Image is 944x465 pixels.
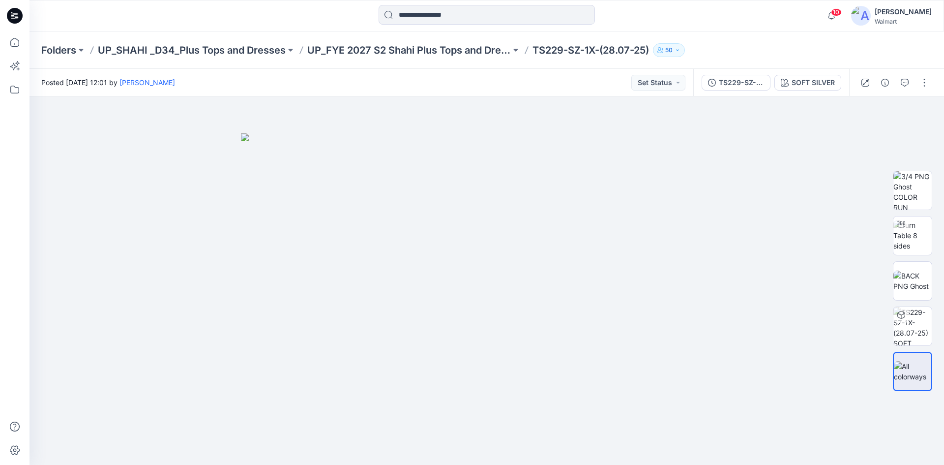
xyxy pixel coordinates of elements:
img: avatar [851,6,871,26]
div: Walmart [875,18,932,25]
p: TS229-SZ-1X-(28.07-25) [532,43,649,57]
a: [PERSON_NAME] [119,78,175,87]
div: TS229-SZ-1X-(28.07-25) [719,77,764,88]
p: 50 [665,45,673,56]
div: [PERSON_NAME] [875,6,932,18]
img: TS229-SZ-1X-(28.07-25) SOFT SILVER [893,307,932,345]
button: 50 [653,43,685,57]
a: UP_FYE 2027 S2 Shahi Plus Tops and Dress [307,43,511,57]
img: All colorways [894,361,931,382]
img: BACK PNG Ghost [893,271,932,291]
a: UP_SHAHI _D34_Plus Tops and Dresses [98,43,286,57]
div: SOFT SILVER [792,77,835,88]
button: Details [877,75,893,91]
img: 3/4 PNG Ghost COLOR RUN [893,171,932,210]
span: Posted [DATE] 12:01 by [41,77,175,88]
a: Folders [41,43,76,57]
button: TS229-SZ-1X-(28.07-25) [702,75,770,91]
span: 10 [831,8,842,16]
button: SOFT SILVER [774,75,841,91]
img: Turn Table 8 sides [893,220,932,251]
